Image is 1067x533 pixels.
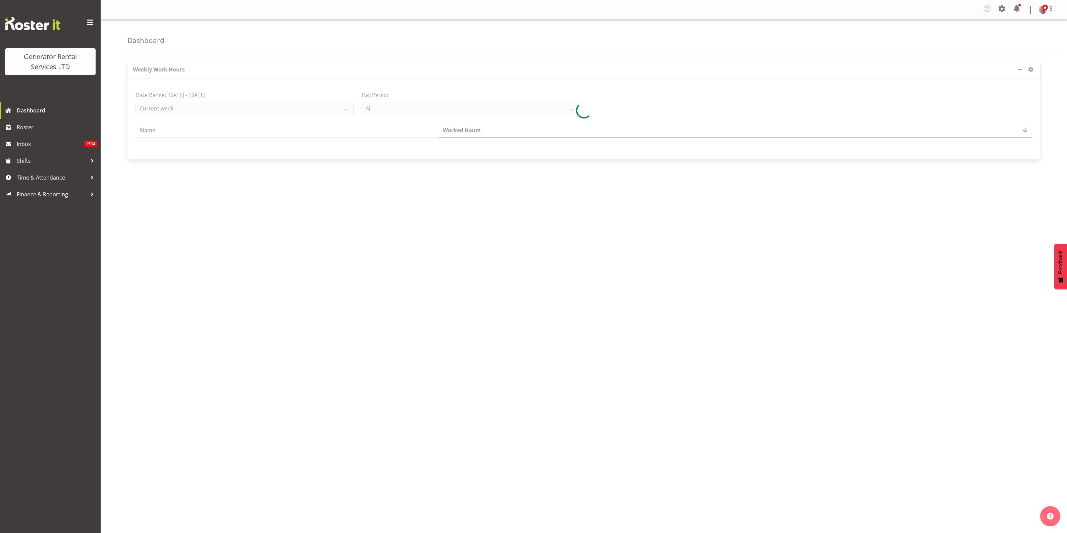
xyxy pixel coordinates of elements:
[12,52,89,72] div: Generator Rental Services LTD
[17,139,84,149] span: Inbox
[17,122,97,132] span: Roster
[84,141,97,147] span: 1534
[17,156,87,166] span: Shifts
[127,37,164,44] h4: Dashboard
[1039,6,1047,14] img: dave-wallaced2e02bf5a44ca49c521115b89c5c4806.png
[1058,250,1064,274] span: Feedback
[17,173,87,183] span: Time & Attendance
[1047,513,1054,520] img: help-xxl-2.png
[17,105,97,115] span: Dashboard
[1054,244,1067,289] button: Feedback - Show survey
[5,17,60,30] img: Rosterit website logo
[17,189,87,199] span: Finance & Reporting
